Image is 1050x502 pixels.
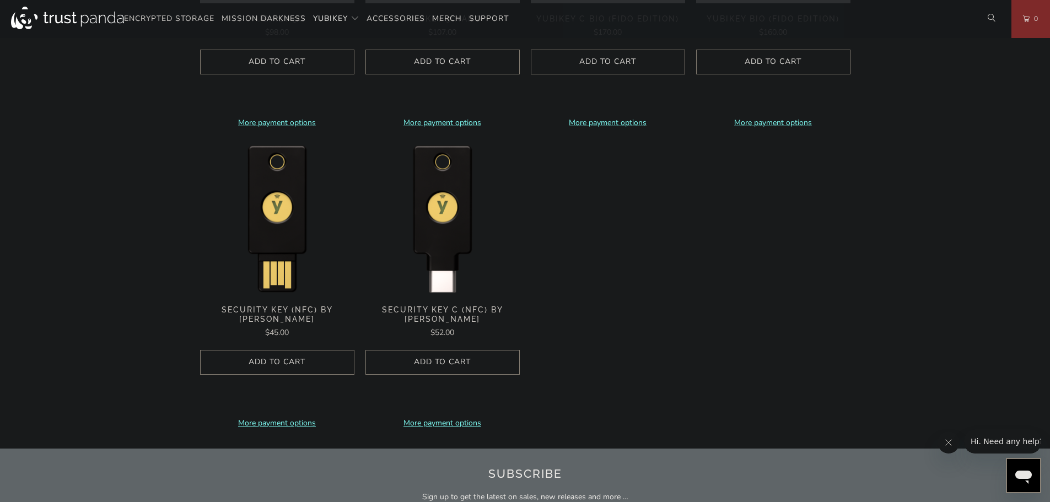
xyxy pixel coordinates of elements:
a: More payment options [365,417,520,429]
iframe: Button to launch messaging window [1006,458,1041,493]
button: Add to Cart [365,50,520,74]
span: Add to Cart [212,57,343,67]
button: Add to Cart [200,350,354,375]
span: Add to Cart [377,358,508,367]
button: Add to Cart [200,50,354,74]
a: Support [469,6,509,32]
span: Mission Darkness [222,13,306,24]
img: Trust Panda Australia [11,7,124,29]
span: YubiKey [313,13,348,24]
span: Merch [432,13,462,24]
a: More payment options [696,117,850,129]
summary: YubiKey [313,6,359,32]
span: Encrypted Storage [124,13,214,24]
a: Accessories [367,6,425,32]
img: Security Key (NFC) by Yubico - Trust Panda [200,140,354,294]
a: More payment options [200,117,354,129]
a: Security Key (NFC) by [PERSON_NAME] $45.00 [200,305,354,339]
a: Security Key (NFC) by Yubico - Trust Panda Security Key (NFC) by Yubico - Trust Panda [200,140,354,294]
span: Support [469,13,509,24]
span: Security Key (NFC) by [PERSON_NAME] [200,305,354,324]
span: Hi. Need any help? [7,8,79,17]
nav: Translation missing: en.navigation.header.main_nav [124,6,509,32]
h2: Subscribe [213,465,837,483]
span: Security Key C (NFC) by [PERSON_NAME] [365,305,520,324]
a: More payment options [531,117,685,129]
a: Merch [432,6,462,32]
button: Add to Cart [531,50,685,74]
span: Add to Cart [377,57,508,67]
span: Accessories [367,13,425,24]
button: Add to Cart [365,350,520,375]
img: Security Key C (NFC) by Yubico - Trust Panda [365,140,520,294]
span: $45.00 [265,327,289,338]
a: Mission Darkness [222,6,306,32]
iframe: Message from company [964,429,1041,454]
a: More payment options [200,417,354,429]
a: More payment options [365,117,520,129]
button: Add to Cart [696,50,850,74]
a: Encrypted Storage [124,6,214,32]
a: Security Key C (NFC) by [PERSON_NAME] $52.00 [365,305,520,339]
iframe: Close message [938,431,960,454]
span: Add to Cart [212,358,343,367]
span: Add to Cart [708,57,839,67]
a: Security Key C (NFC) by Yubico - Trust Panda Security Key C (NFC) by Yubico - Trust Panda [365,140,520,294]
span: $52.00 [430,327,454,338]
span: 0 [1030,13,1038,25]
span: Add to Cart [542,57,674,67]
